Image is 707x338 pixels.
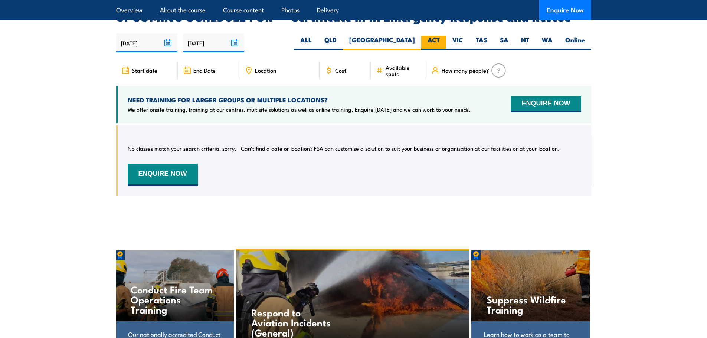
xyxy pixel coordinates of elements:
[343,36,421,50] label: [GEOGRAPHIC_DATA]
[294,36,318,50] label: ALL
[318,36,343,50] label: QLD
[442,67,489,73] span: How many people?
[255,67,276,73] span: Location
[421,36,446,50] label: ACT
[386,64,421,77] span: Available spots
[511,96,581,112] button: ENQUIRE NOW
[116,33,177,52] input: From date
[132,67,157,73] span: Start date
[128,164,198,186] button: ENQUIRE NOW
[559,36,591,50] label: Online
[335,67,346,73] span: Cost
[494,36,515,50] label: SA
[131,284,219,314] h4: Conduct Fire Team Operations Training
[446,36,469,50] label: VIC
[515,36,536,50] label: NT
[128,106,471,113] p: We offer onsite training, training at our centres, multisite solutions as well as online training...
[469,36,494,50] label: TAS
[128,96,471,104] h4: NEED TRAINING FOR LARGER GROUPS OR MULTIPLE LOCATIONS?
[487,294,575,314] h4: Suppress Wildfire Training
[183,33,244,52] input: To date
[128,145,236,152] p: No classes match your search criteria, sorry.
[251,307,338,337] h4: Respond to Aviation Incidents (General)
[193,67,216,73] span: End Date
[116,11,591,22] h2: UPCOMING SCHEDULE FOR - "Certificate III in Emergency Response and Rescue"
[241,145,560,152] p: Can’t find a date or location? FSA can customise a solution to suit your business or organisation...
[536,36,559,50] label: WA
